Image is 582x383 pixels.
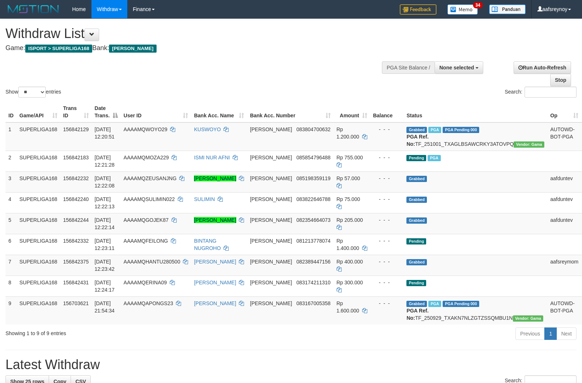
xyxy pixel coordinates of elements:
[63,155,89,160] span: 156842183
[373,196,401,203] div: - - -
[63,175,89,181] span: 156842232
[382,61,435,74] div: PGA Site Balance /
[63,196,89,202] span: 156842240
[124,300,173,306] span: AAAAMQAPONGS23
[406,259,427,265] span: Grabbed
[250,238,292,244] span: [PERSON_NAME]
[194,217,236,223] a: [PERSON_NAME]
[296,300,330,306] span: Copy 083167005358 to clipboard
[124,238,168,244] span: AAAAMQFEILONG
[406,301,427,307] span: Grabbed
[95,126,115,140] span: [DATE] 12:20:51
[550,74,571,86] a: Stop
[5,171,16,192] td: 3
[403,122,547,151] td: TF_251001_TXAGLBSAWCRKY3ATOVPQ
[544,327,557,340] a: 1
[5,357,577,372] h1: Latest Withdraw
[406,280,426,286] span: Pending
[124,259,180,265] span: AAAAMQHANTU280500
[95,196,115,209] span: [DATE] 12:22:13
[515,327,545,340] a: Previous
[95,259,115,272] span: [DATE] 12:23:42
[250,196,292,202] span: [PERSON_NAME]
[95,175,115,189] span: [DATE] 12:22:08
[63,259,89,265] span: 156842375
[5,192,16,213] td: 4
[296,126,330,132] span: Copy 083804700632 to clipboard
[337,175,360,181] span: Rp 57.000
[406,238,426,244] span: Pending
[373,126,401,133] div: - - -
[547,296,581,325] td: AUTOWD-BOT-PGA
[250,175,292,181] span: [PERSON_NAME]
[5,87,61,98] label: Show entries
[194,259,236,265] a: [PERSON_NAME]
[124,155,169,160] span: AAAAMQMOZA229
[373,237,401,244] div: - - -
[194,300,236,306] a: [PERSON_NAME]
[556,327,577,340] a: Next
[95,155,115,168] span: [DATE] 12:21:28
[513,315,544,322] span: Vendor URL: https://trx31.1velocity.biz
[489,4,526,14] img: panduan.png
[124,280,167,285] span: AAAAMQERINA09
[406,176,427,182] span: Grabbed
[16,171,60,192] td: SUPERLIGA168
[5,122,16,151] td: 1
[63,126,89,132] span: 156842129
[16,276,60,296] td: SUPERLIGA168
[247,102,333,122] th: Bank Acc. Number: activate to sort column ascending
[473,2,483,8] span: 34
[296,280,330,285] span: Copy 083174211310 to clipboard
[5,151,16,171] td: 2
[5,102,16,122] th: ID
[337,259,363,265] span: Rp 400.000
[250,300,292,306] span: [PERSON_NAME]
[95,300,115,314] span: [DATE] 21:54:34
[337,126,359,140] span: Rp 1.200.000
[16,296,60,325] td: SUPERLIGA168
[337,196,360,202] span: Rp 75.000
[337,238,359,251] span: Rp 1.400.000
[194,126,221,132] a: KUSWOYO
[406,308,428,321] b: PGA Ref. No:
[373,279,401,286] div: - - -
[194,238,221,251] a: BINTANG NUGROHO
[5,327,237,337] div: Showing 1 to 9 of 9 entries
[250,155,292,160] span: [PERSON_NAME]
[428,127,441,133] span: Marked by aafsengchandara
[403,102,547,122] th: Status
[406,127,427,133] span: Grabbed
[400,4,436,15] img: Feedback.jpg
[334,102,370,122] th: Amount: activate to sort column ascending
[16,234,60,255] td: SUPERLIGA168
[16,192,60,213] td: SUPERLIGA168
[5,26,381,41] h1: Withdraw List
[63,280,89,285] span: 156842431
[296,217,330,223] span: Copy 082354664073 to clipboard
[194,155,230,160] a: ISMI NUR AFNI
[250,280,292,285] span: [PERSON_NAME]
[250,126,292,132] span: [PERSON_NAME]
[194,175,236,181] a: [PERSON_NAME]
[5,255,16,276] td: 7
[16,122,60,151] td: SUPERLIGA168
[124,217,169,223] span: AAAAMQGOJEK87
[121,102,191,122] th: User ID: activate to sort column ascending
[191,102,247,122] th: Bank Acc. Name: activate to sort column ascending
[250,259,292,265] span: [PERSON_NAME]
[25,45,92,53] span: ISPORT > SUPERLIGA168
[406,134,428,147] b: PGA Ref. No:
[5,234,16,255] td: 6
[5,213,16,234] td: 5
[296,196,330,202] span: Copy 083822646788 to clipboard
[428,301,441,307] span: Marked by aafchhiseyha
[16,151,60,171] td: SUPERLIGA168
[373,300,401,307] div: - - -
[337,300,359,314] span: Rp 1.600.000
[16,255,60,276] td: SUPERLIGA168
[547,192,581,213] td: aafduntev
[337,280,363,285] span: Rp 300.000
[337,217,363,223] span: Rp 205.000
[447,4,478,15] img: Button%20Memo.svg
